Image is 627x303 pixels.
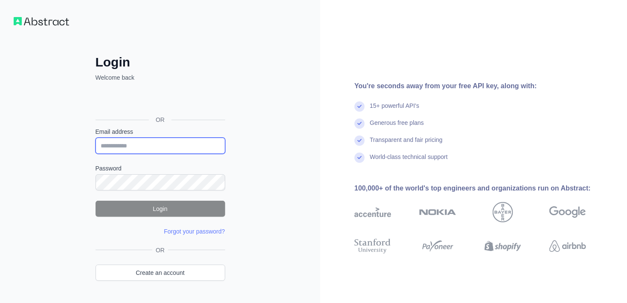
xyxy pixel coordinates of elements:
p: Welcome back [96,73,225,82]
img: Workflow [14,17,69,26]
span: OR [149,115,171,124]
button: Login [96,201,225,217]
img: payoneer [419,237,456,255]
img: stanford university [354,237,391,255]
img: check mark [354,136,365,146]
img: bayer [493,202,513,222]
img: shopify [485,237,521,255]
div: Transparent and fair pricing [370,136,443,153]
a: Create an account [96,265,225,281]
div: World-class technical support [370,153,448,170]
img: accenture [354,202,391,222]
img: google [549,202,586,222]
img: check mark [354,118,365,129]
div: You're seconds away from your free API key, along with: [354,81,613,91]
label: Password [96,164,225,173]
span: OR [152,246,168,254]
img: airbnb [549,237,586,255]
div: 100,000+ of the world's top engineers and organizations run on Abstract: [354,183,613,193]
h2: Login [96,55,225,70]
img: check mark [354,101,365,112]
div: 15+ powerful API's [370,101,419,118]
a: Forgot your password? [164,228,225,235]
label: Email address [96,127,225,136]
div: Generous free plans [370,118,424,136]
img: check mark [354,153,365,163]
iframe: Bouton "Se connecter avec Google" [91,91,228,110]
img: nokia [419,202,456,222]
